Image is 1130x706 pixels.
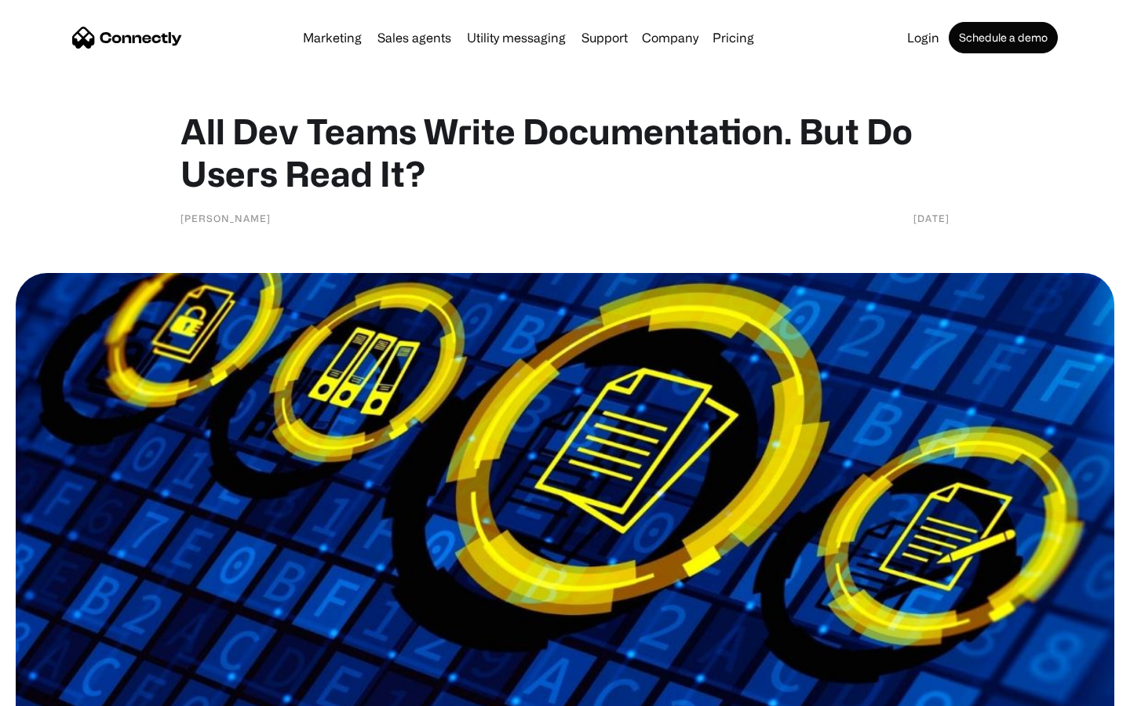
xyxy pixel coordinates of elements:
[72,26,182,49] a: home
[949,22,1058,53] a: Schedule a demo
[901,31,946,44] a: Login
[637,27,703,49] div: Company
[913,210,950,226] div: [DATE]
[461,31,572,44] a: Utility messaging
[575,31,634,44] a: Support
[642,27,698,49] div: Company
[180,110,950,195] h1: All Dev Teams Write Documentation. But Do Users Read It?
[706,31,760,44] a: Pricing
[31,679,94,701] ul: Language list
[16,679,94,701] aside: Language selected: English
[180,210,271,226] div: [PERSON_NAME]
[371,31,457,44] a: Sales agents
[297,31,368,44] a: Marketing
